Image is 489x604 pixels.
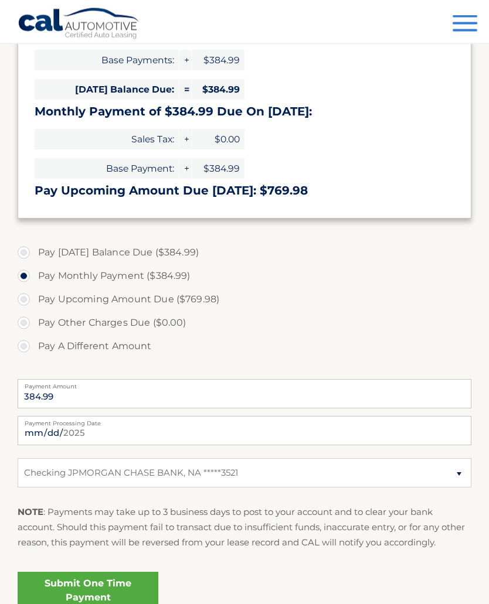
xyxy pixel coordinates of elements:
span: [DATE] Balance Due: [35,80,179,100]
span: $384.99 [192,50,244,71]
span: $384.99 [192,80,244,100]
span: Base Payment: [35,159,179,179]
a: Cal Automotive [18,8,141,42]
strong: NOTE [18,507,43,518]
label: Payment Processing Date [18,417,471,426]
span: Base Payments: [35,50,179,71]
span: = [179,80,191,100]
label: Payment Amount [18,380,471,389]
label: Pay Upcoming Amount Due ($769.98) [18,288,471,312]
input: Payment Amount [18,380,471,409]
span: + [179,50,191,71]
p: : Payments may take up to 3 business days to post to your account and to clear your bank account.... [18,505,471,551]
span: + [179,129,191,150]
label: Pay Monthly Payment ($384.99) [18,265,471,288]
span: $0.00 [192,129,244,150]
h3: Pay Upcoming Amount Due [DATE]: $769.98 [35,184,454,199]
button: Menu [453,15,477,35]
label: Pay A Different Amount [18,335,471,359]
span: Sales Tax: [35,129,179,150]
span: $384.99 [192,159,244,179]
span: + [179,159,191,179]
input: Payment Date [18,417,471,446]
label: Pay [DATE] Balance Due ($384.99) [18,241,471,265]
label: Pay Other Charges Due ($0.00) [18,312,471,335]
h3: Monthly Payment of $384.99 Due On [DATE]: [35,105,454,120]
